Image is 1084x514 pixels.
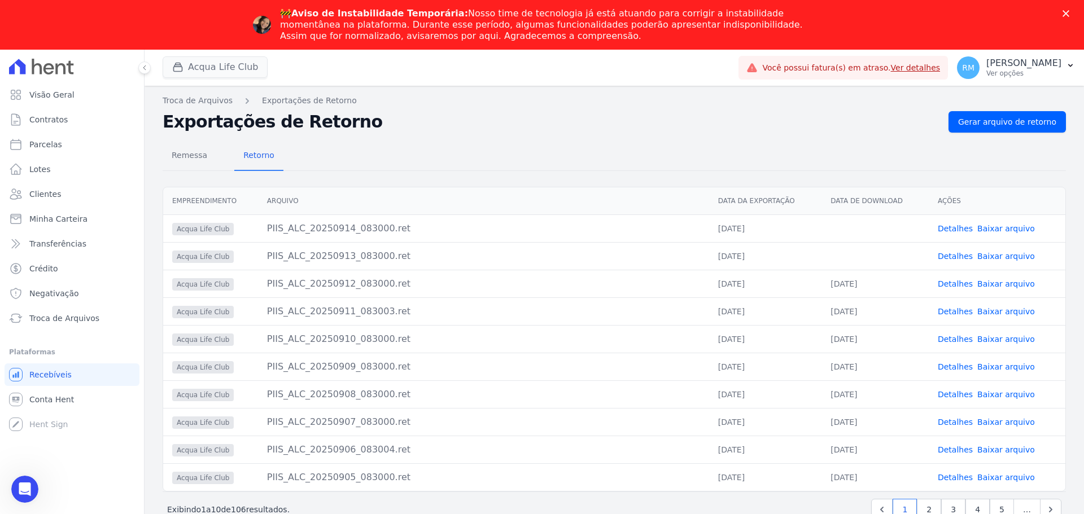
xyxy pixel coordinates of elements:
a: Baixar arquivo [977,390,1035,399]
td: [DATE] [709,380,821,408]
b: Aviso de Instabilidade Temporária: [291,8,468,19]
span: Visão Geral [29,89,75,100]
a: Detalhes [938,335,973,344]
span: Transferências [29,238,86,249]
td: [DATE] [709,270,821,297]
th: Empreendimento [163,187,258,215]
span: Acqua Life Club [172,444,234,456]
span: Acqua Life Club [172,251,234,263]
a: Baixar arquivo [977,473,1035,482]
nav: Tab selector [163,142,283,171]
span: 10 [211,505,221,514]
a: Lotes [5,158,139,181]
div: PIIS_ALC_20250914_083000.ret [267,222,700,235]
p: [PERSON_NAME] [986,58,1061,69]
span: Acqua Life Club [172,306,234,318]
div: PIIS_ALC_20250913_083000.ret [267,249,700,263]
a: Crédito [5,257,139,280]
td: [DATE] [709,297,821,325]
a: Troca de Arquivos [163,95,233,107]
a: Ver detalhes [891,63,941,72]
iframe: Intercom live chat [11,476,38,503]
span: 1 [201,505,206,514]
a: Baixar arquivo [977,335,1035,344]
a: Transferências [5,232,139,255]
span: Minha Carteira [29,213,88,225]
a: Remessa [163,142,216,171]
button: Acqua Life Club [163,56,268,78]
a: Recebíveis [5,363,139,386]
a: Visão Geral [5,84,139,106]
td: [DATE] [709,325,821,353]
td: [DATE] [821,436,929,463]
a: Detalhes [938,252,973,261]
div: PIIS_ALC_20250905_083000.ret [267,471,700,484]
button: RM [PERSON_NAME] Ver opções [948,52,1084,84]
span: Recebíveis [29,369,72,380]
div: PIIS_ALC_20250906_083004.ret [267,443,700,456]
a: Retorno [234,142,283,171]
div: PIIS_ALC_20250909_083000.ret [267,360,700,374]
a: Detalhes [938,279,973,288]
span: Conta Hent [29,394,74,405]
span: RM [962,64,974,72]
td: [DATE] [821,463,929,491]
a: Detalhes [938,473,973,482]
a: Detalhes [938,224,973,233]
a: Minha Carteira [5,208,139,230]
a: Baixar arquivo [977,445,1035,454]
div: PIIS_ALC_20250908_083000.ret [267,388,700,401]
span: Acqua Life Club [172,389,234,401]
a: Detalhes [938,307,973,316]
span: Negativação [29,288,79,299]
div: PIIS_ALC_20250911_083003.ret [267,305,700,318]
nav: Breadcrumb [163,95,1066,107]
a: Baixar arquivo [977,418,1035,427]
th: Data de Download [821,187,929,215]
span: Remessa [165,144,214,166]
th: Ações [929,187,1065,215]
th: Data da Exportação [709,187,821,215]
span: Acqua Life Club [172,361,234,374]
div: PIIS_ALC_20250910_083000.ret [267,332,700,346]
td: [DATE] [709,463,821,491]
a: Parcelas [5,133,139,156]
span: Lotes [29,164,51,175]
span: Acqua Life Club [172,472,234,484]
td: [DATE] [821,408,929,436]
a: Detalhes [938,418,973,427]
td: [DATE] [821,353,929,380]
td: [DATE] [709,436,821,463]
span: Acqua Life Club [172,223,234,235]
span: 106 [231,505,246,514]
a: Contratos [5,108,139,131]
a: Detalhes [938,362,973,371]
td: [DATE] [709,353,821,380]
span: Você possui fatura(s) em atraso. [762,62,940,74]
span: Troca de Arquivos [29,313,99,324]
div: PIIS_ALC_20250907_083000.ret [267,415,700,429]
a: Detalhes [938,390,973,399]
a: Conta Hent [5,388,139,411]
a: Baixar arquivo [977,252,1035,261]
a: Baixar arquivo [977,279,1035,288]
a: Clientes [5,183,139,205]
a: Baixar arquivo [977,307,1035,316]
th: Arquivo [258,187,709,215]
p: Ver opções [986,69,1061,78]
a: Detalhes [938,445,973,454]
td: [DATE] [821,297,929,325]
img: Profile image for Adriane [253,16,271,34]
a: Negativação [5,282,139,305]
a: Baixar arquivo [977,362,1035,371]
span: Gerar arquivo de retorno [958,116,1056,128]
span: Parcelas [29,139,62,150]
span: Contratos [29,114,68,125]
h2: Exportações de Retorno [163,112,939,132]
td: [DATE] [709,214,821,242]
a: Baixar arquivo [977,224,1035,233]
span: Crédito [29,263,58,274]
span: Clientes [29,188,61,200]
td: [DATE] [709,242,821,270]
div: Plataformas [9,345,135,359]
